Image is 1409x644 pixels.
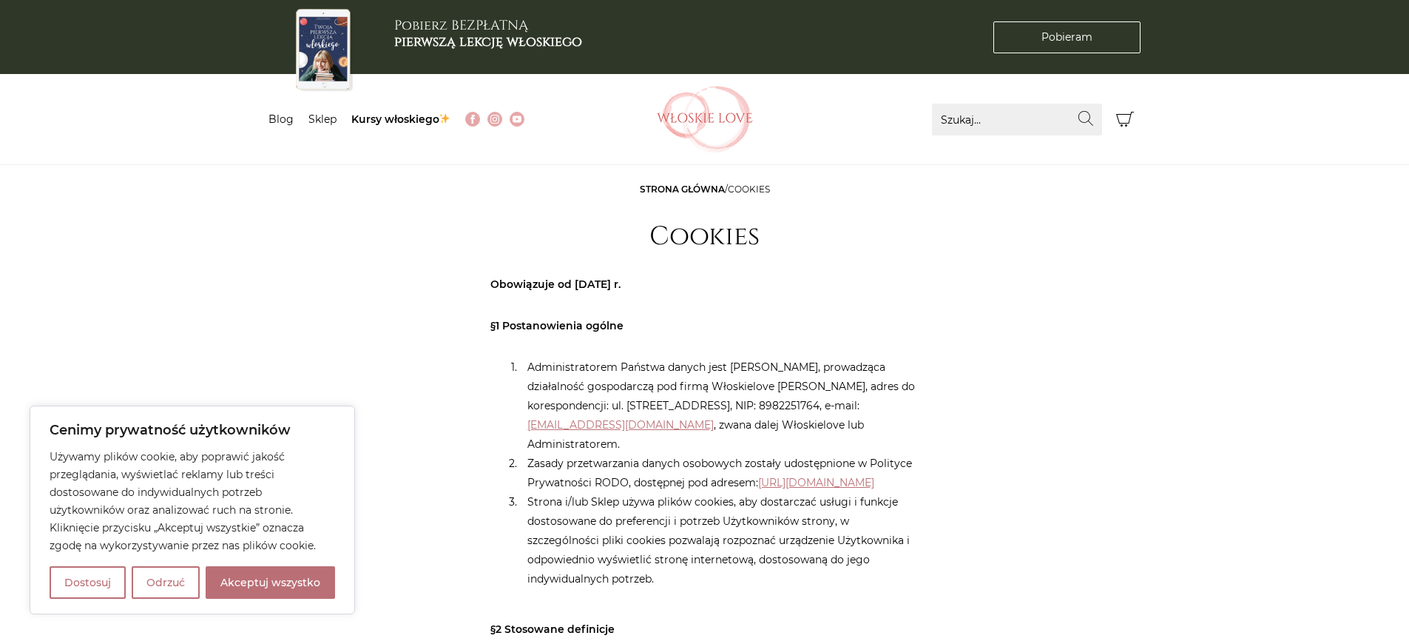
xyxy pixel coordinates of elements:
[649,221,760,252] h1: Cookies
[1041,30,1092,45] span: Pobieram
[132,566,200,599] button: Odrzuć
[50,421,335,439] p: Cenimy prywatność użytkowników
[504,623,615,636] strong: Stosowane definicje
[993,21,1141,53] a: Pobieram
[520,358,919,454] li: Administratorem Państwa danych jest [PERSON_NAME], prowadząca działalność gospodarczą pod firmą W...
[490,278,621,291] strong: Obowiązuje od [DATE] r.
[394,33,582,51] b: pierwszą lekcję włoskiego
[527,418,714,432] a: [EMAIL_ADDRESS][DOMAIN_NAME]
[394,18,582,50] h3: Pobierz BEZPŁATNĄ
[520,492,919,588] li: Strona i/lub Sklep używa plików cookies, aby dostarczać usługi i funkcje dostosowane do preferenc...
[657,86,753,152] img: Włoskielove
[308,113,337,126] a: Sklep
[932,104,1102,135] input: Szukaj...
[268,113,294,126] a: Blog
[1109,104,1141,135] button: Koszyk
[502,319,624,332] strong: Postanowienia ogólne
[520,454,919,492] li: Zasady przetwarzania danych osobowych zostały udostępnione w Polityce Prywatności RODO, dostępnej...
[490,623,501,636] strong: §2
[50,566,126,599] button: Dostosuj
[640,184,725,195] a: Strona główna
[728,184,770,195] span: Cookies
[206,566,335,599] button: Akceptuj wszystko
[50,448,335,554] p: Używamy plików cookie, aby poprawić jakość przeglądania, wyświetlać reklamy lub treści dostosowan...
[640,184,770,195] span: /
[439,113,450,124] img: ✨
[351,113,451,126] a: Kursy włoskiego
[758,476,874,489] a: [URL][DOMAIN_NAME]
[490,319,499,332] strong: §1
